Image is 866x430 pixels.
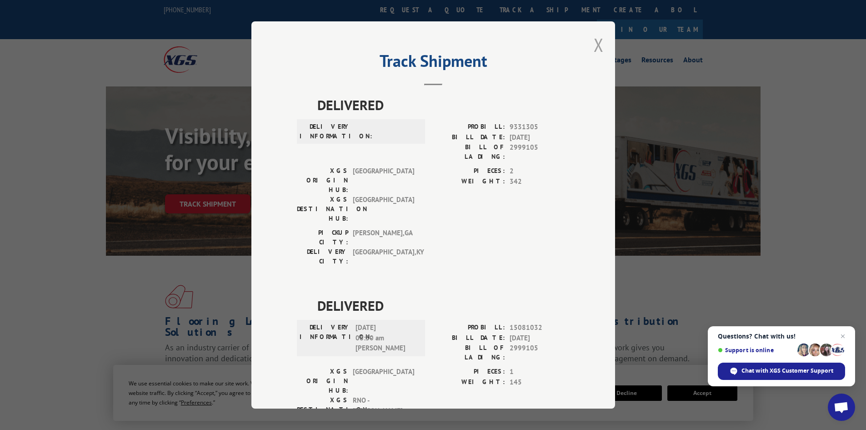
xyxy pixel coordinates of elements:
span: 342 [510,177,570,187]
span: DELIVERED [317,295,570,316]
span: [DATE] [510,132,570,143]
label: WEIGHT: [433,377,505,388]
label: XGS ORIGIN HUB: [297,367,348,395]
label: DELIVERY CITY: [297,247,348,266]
div: Open chat [828,394,855,421]
label: PIECES: [433,166,505,177]
button: Close modal [594,33,604,57]
span: RNO - [PERSON_NAME] TRANSP [353,395,414,426]
span: 1 [510,367,570,377]
label: XGS ORIGIN HUB: [297,166,348,195]
span: [GEOGRAPHIC_DATA] [353,195,414,223]
label: PICKUP CITY: [297,228,348,247]
span: [PERSON_NAME] , GA [353,228,414,247]
label: BILL OF LADING: [433,142,505,162]
span: [GEOGRAPHIC_DATA] [353,166,414,195]
label: PIECES: [433,367,505,377]
label: XGS DESTINATION HUB: [297,195,348,223]
span: 2 [510,166,570,177]
span: [GEOGRAPHIC_DATA] [353,367,414,395]
label: PROBILL: [433,122,505,132]
span: Support is online [718,347,794,354]
div: Chat with XGS Customer Support [718,363,845,380]
label: BILL OF LADING: [433,343,505,362]
span: 2999105 [510,142,570,162]
span: 2999105 [510,343,570,362]
label: PROBILL: [433,323,505,333]
label: WEIGHT: [433,177,505,187]
span: Close chat [837,331,848,342]
span: [DATE] [510,333,570,344]
span: [DATE] 08:30 am [PERSON_NAME] [355,323,417,354]
span: DELIVERED [317,95,570,115]
span: 15081032 [510,323,570,333]
span: Chat with XGS Customer Support [741,367,833,375]
label: DELIVERY INFORMATION: [300,122,351,141]
span: [GEOGRAPHIC_DATA] , KY [353,247,414,266]
h2: Track Shipment [297,55,570,72]
label: BILL DATE: [433,333,505,344]
label: BILL DATE: [433,132,505,143]
span: 9331305 [510,122,570,132]
span: 145 [510,377,570,388]
label: XGS DESTINATION HUB: [297,395,348,426]
span: Questions? Chat with us! [718,333,845,340]
label: DELIVERY INFORMATION: [300,323,351,354]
